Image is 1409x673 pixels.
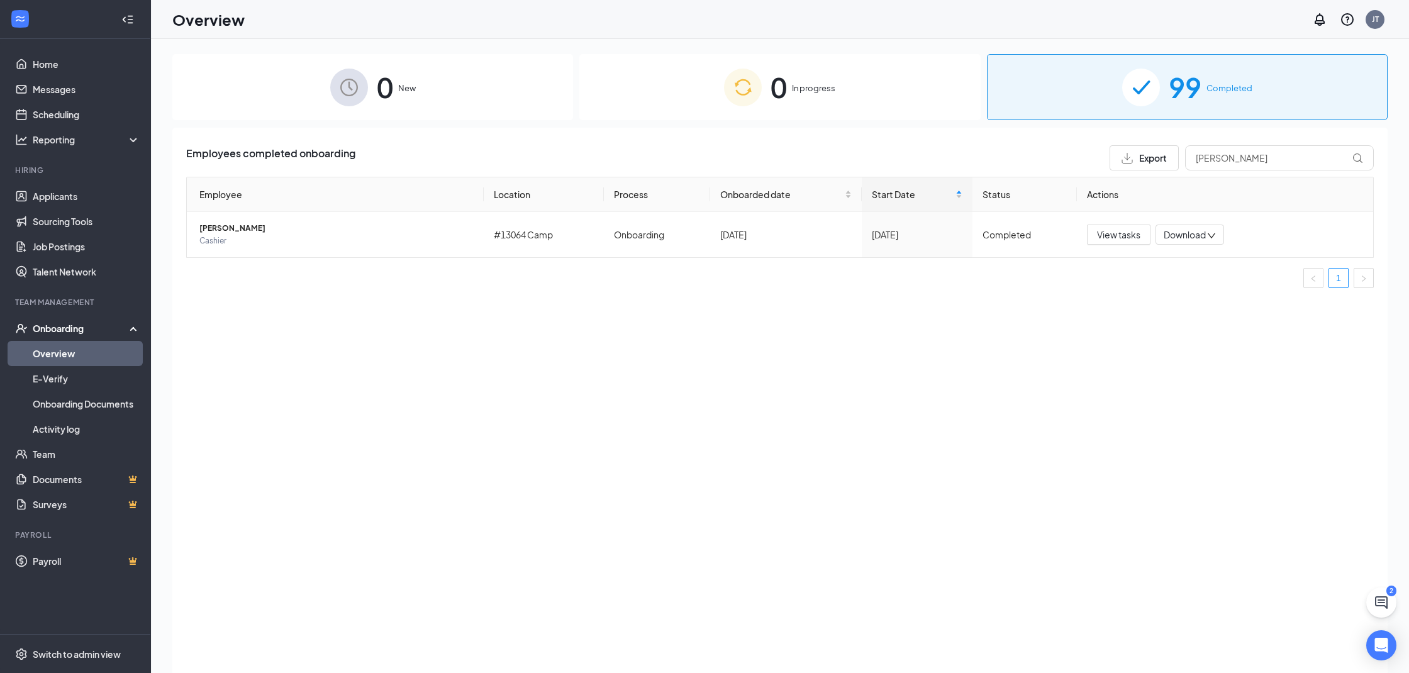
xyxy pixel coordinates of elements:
button: ChatActive [1366,587,1396,618]
span: New [398,82,416,94]
span: Employees completed onboarding [186,145,355,170]
span: 0 [377,65,393,109]
h1: Overview [172,9,245,30]
svg: ChatActive [1374,595,1389,610]
span: 0 [771,65,787,109]
a: DocumentsCrown [33,467,140,492]
span: right [1360,275,1367,282]
svg: Collapse [121,13,134,26]
button: right [1354,268,1374,288]
svg: Analysis [15,133,28,146]
th: Location [484,177,604,212]
span: [PERSON_NAME] [199,222,474,235]
span: Onboarded date [720,187,842,201]
a: E-Verify [33,366,140,391]
span: View tasks [1097,228,1140,242]
th: Actions [1077,177,1374,212]
a: SurveysCrown [33,492,140,517]
svg: UserCheck [15,322,28,335]
span: Export [1139,153,1167,162]
div: [DATE] [872,228,962,242]
span: Download [1164,228,1206,242]
div: Onboarding [33,322,130,335]
div: Payroll [15,530,138,540]
div: JT [1372,14,1379,25]
th: Process [604,177,711,212]
span: Cashier [199,235,474,247]
span: In progress [792,82,835,94]
li: 1 [1328,268,1349,288]
span: 99 [1169,65,1201,109]
a: Messages [33,77,140,102]
a: Sourcing Tools [33,209,140,234]
li: Next Page [1354,268,1374,288]
span: Start Date [872,187,953,201]
div: [DATE] [720,228,852,242]
a: PayrollCrown [33,548,140,574]
a: Activity log [33,416,140,442]
div: Switch to admin view [33,648,121,660]
a: Onboarding Documents [33,391,140,416]
li: Previous Page [1303,268,1323,288]
button: View tasks [1087,225,1150,245]
th: Onboarded date [710,177,862,212]
div: Open Intercom Messenger [1366,630,1396,660]
span: Completed [1206,82,1252,94]
input: Search by Name, Job Posting, or Process [1185,145,1374,170]
a: Team [33,442,140,467]
a: Job Postings [33,234,140,259]
th: Status [972,177,1076,212]
td: Onboarding [604,212,711,257]
a: 1 [1329,269,1348,287]
th: Employee [187,177,484,212]
a: Overview [33,341,140,366]
button: left [1303,268,1323,288]
a: Talent Network [33,259,140,284]
div: Reporting [33,133,141,146]
div: Team Management [15,297,138,308]
div: Hiring [15,165,138,175]
span: left [1310,275,1317,282]
svg: Settings [15,648,28,660]
td: #13064 Camp [484,212,604,257]
svg: Notifications [1312,12,1327,27]
a: Home [33,52,140,77]
svg: QuestionInfo [1340,12,1355,27]
div: Completed [983,228,1066,242]
div: 2 [1386,586,1396,596]
button: Export [1110,145,1179,170]
span: down [1207,231,1216,240]
a: Applicants [33,184,140,209]
a: Scheduling [33,102,140,127]
svg: WorkstreamLogo [14,13,26,25]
